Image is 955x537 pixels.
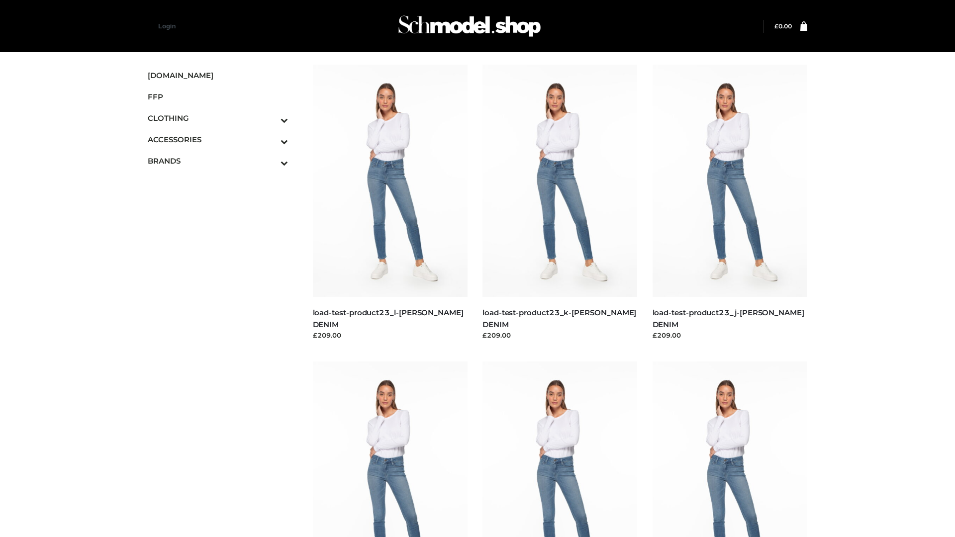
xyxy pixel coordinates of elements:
bdi: 0.00 [774,22,792,30]
a: [DOMAIN_NAME] [148,65,288,86]
img: Schmodel Admin 964 [395,6,544,46]
button: Toggle Submenu [253,107,288,129]
a: CLOTHINGToggle Submenu [148,107,288,129]
a: £0.00 [774,22,792,30]
span: FFP [148,91,288,102]
a: BRANDSToggle Submenu [148,150,288,172]
span: [DOMAIN_NAME] [148,70,288,81]
span: CLOTHING [148,112,288,124]
span: BRANDS [148,155,288,167]
div: £209.00 [653,330,808,340]
span: ACCESSORIES [148,134,288,145]
a: load-test-product23_l-[PERSON_NAME] DENIM [313,308,464,329]
button: Toggle Submenu [253,129,288,150]
div: £209.00 [482,330,638,340]
a: load-test-product23_k-[PERSON_NAME] DENIM [482,308,636,329]
div: £209.00 [313,330,468,340]
a: load-test-product23_j-[PERSON_NAME] DENIM [653,308,804,329]
a: ACCESSORIESToggle Submenu [148,129,288,150]
a: Login [158,22,176,30]
button: Toggle Submenu [253,150,288,172]
a: FFP [148,86,288,107]
span: £ [774,22,778,30]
